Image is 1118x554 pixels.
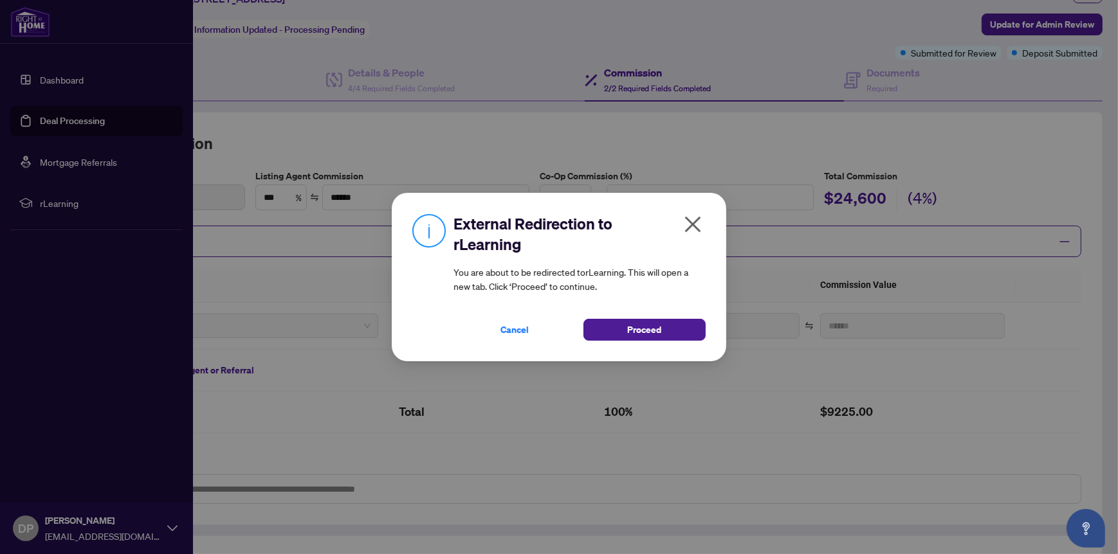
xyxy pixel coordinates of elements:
img: Info Icon [412,213,446,247]
span: close [683,214,703,235]
button: Proceed [583,319,706,341]
span: Proceed [628,319,662,340]
span: Cancel [500,319,529,340]
button: Open asap [1067,509,1105,548]
button: Cancel [454,319,576,341]
h2: External Redirection to rLearning [454,213,706,255]
div: You are about to be redirected to rLearning . This will open a new tab. Click ‘Proceed’ to continue. [454,213,706,341]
